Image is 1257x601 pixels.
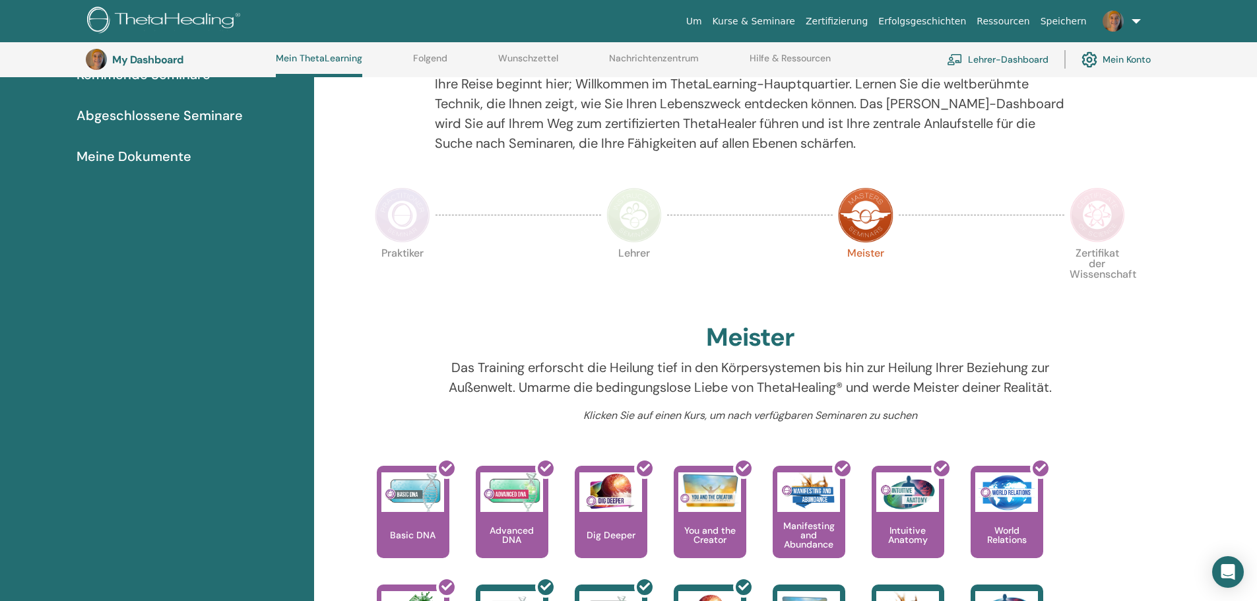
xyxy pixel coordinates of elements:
img: Certificate of Science [1070,187,1125,243]
img: You and the Creator [678,472,741,509]
img: Instructor [606,187,662,243]
p: You and the Creator [674,526,746,544]
a: Erfolgsgeschichten [873,9,971,34]
p: Praktiker [375,248,430,303]
p: Meister [838,248,893,303]
a: Zertifizierung [800,9,873,34]
p: Klicken Sie auf einen Kurs, um nach verfügbaren Seminaren zu suchen [435,408,1065,424]
img: Master [838,187,893,243]
img: logo.png [87,7,245,36]
img: Manifesting and Abundance [777,472,840,512]
img: Intuitive Anatomy [876,472,939,512]
span: Meine Dokumente [77,146,191,166]
p: Intuitive Anatomy [872,526,944,544]
h3: My Dashboard [112,53,244,66]
a: Manifesting and Abundance Manifesting and Abundance [773,466,845,585]
img: cog.svg [1081,48,1097,71]
p: Lehrer [606,248,662,303]
a: Speichern [1035,9,1092,34]
p: Ihre Reise beginnt hier; Willkommen im ThetaLearning-Hauptquartier. Lernen Sie die weltberühmte T... [435,74,1065,153]
img: Basic DNA [381,472,444,512]
img: Dig Deeper [579,472,642,512]
a: Hilfe & Ressourcen [750,53,831,74]
a: Ressourcen [971,9,1035,34]
a: Kurse & Seminare [707,9,800,34]
a: Mein Konto [1081,45,1151,74]
p: World Relations [971,526,1043,544]
a: Um [681,9,707,34]
a: Intuitive Anatomy Intuitive Anatomy [872,466,944,585]
img: chalkboard-teacher.svg [947,53,963,65]
h2: Meister [706,323,794,353]
a: World Relations World Relations [971,466,1043,585]
a: Lehrer-Dashboard [947,45,1048,74]
a: Basic DNA Basic DNA [377,466,449,585]
p: Zertifikat der Wissenschaft [1070,248,1125,303]
a: Mein ThetaLearning [276,53,362,77]
p: Dig Deeper [581,530,641,540]
a: Advanced DNA Advanced DNA [476,466,548,585]
img: default.jpg [1103,11,1124,32]
p: Manifesting and Abundance [773,521,845,549]
img: World Relations [975,472,1038,512]
a: Folgend [413,53,447,74]
img: default.jpg [86,49,107,70]
img: Advanced DNA [480,472,543,512]
span: Abgeschlossene Seminare [77,106,243,125]
p: Advanced DNA [476,526,548,544]
img: Practitioner [375,187,430,243]
a: You and the Creator You and the Creator [674,466,746,585]
div: Open Intercom Messenger [1212,556,1244,588]
a: Dig Deeper Dig Deeper [575,466,647,585]
a: Wunschzettel [498,53,558,74]
p: Das Training erforscht die Heilung tief in den Körpersystemen bis hin zur Heilung Ihrer Beziehung... [435,358,1065,397]
a: Nachrichtenzentrum [609,53,699,74]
